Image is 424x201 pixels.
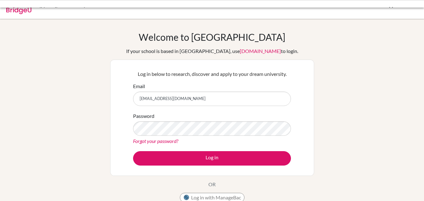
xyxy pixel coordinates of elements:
button: Log in [133,151,291,166]
label: Email [133,82,145,90]
h1: Welcome to [GEOGRAPHIC_DATA] [139,31,285,43]
p: Log in below to research, discover and apply to your dream university. [133,70,291,78]
p: OR [208,181,216,188]
div: If your school is based in [GEOGRAPHIC_DATA], use to login. [126,47,298,55]
a: [DOMAIN_NAME] [240,48,281,54]
a: Forgot your password? [133,138,178,144]
img: Bridge-U [6,4,31,14]
div: Invalid email or password. [30,5,300,13]
label: Password [133,112,154,120]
